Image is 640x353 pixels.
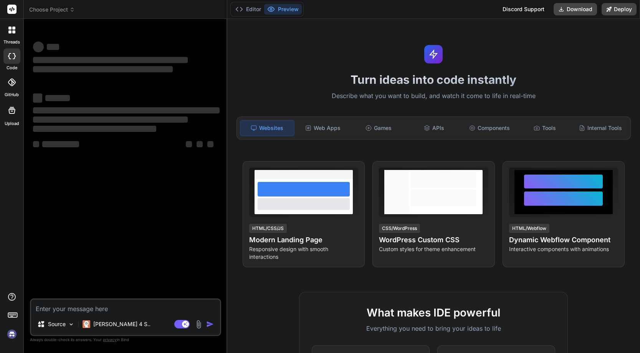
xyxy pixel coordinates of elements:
[83,320,90,328] img: Claude 4 Sonnet
[206,320,214,328] img: icon
[574,120,627,136] div: Internal Tools
[352,120,405,136] div: Games
[5,92,19,98] label: GitHub
[33,57,188,63] span: ‌
[197,141,203,147] span: ‌
[602,3,637,15] button: Deploy
[207,141,213,147] span: ‌
[379,235,488,245] h4: WordPress Custom CSS
[312,324,555,333] p: Everything you need to bring your ideas to life
[103,337,117,342] span: privacy
[240,120,294,136] div: Websites
[186,141,192,147] span: ‌
[312,305,555,321] h2: What makes IDE powerful
[518,120,572,136] div: Tools
[264,4,302,15] button: Preview
[3,39,20,45] label: threads
[232,73,635,87] h1: Turn ideas into code instantly
[194,320,203,329] img: attachment
[29,6,75,13] span: Choose Project
[509,235,618,245] h4: Dynamic Webflow Component
[232,91,635,101] p: Describe what you want to build, and watch it come to life in real-time
[463,120,516,136] div: Components
[554,3,597,15] button: Download
[33,42,44,52] span: ‌
[33,126,156,132] span: ‌
[45,95,70,101] span: ‌
[33,66,173,72] span: ‌
[47,44,59,50] span: ‌
[7,65,17,71] label: code
[509,245,618,253] p: Interactive components with animations
[498,3,549,15] div: Discord Support
[33,93,42,103] span: ‌
[33,141,39,147] span: ‌
[33,117,188,123] span: ‌
[30,336,221,343] p: Always double-check its answers. Your in Bind
[509,224,549,233] div: HTML/Webflow
[5,328,18,341] img: signin
[379,224,420,233] div: CSS/WordPress
[33,107,220,113] span: ‌
[249,235,358,245] h4: Modern Landing Page
[42,141,79,147] span: ‌
[5,120,19,127] label: Upload
[407,120,461,136] div: APIs
[48,320,66,328] p: Source
[379,245,488,253] p: Custom styles for theme enhancement
[232,4,264,15] button: Editor
[249,245,358,261] p: Responsive design with smooth interactions
[296,120,350,136] div: Web Apps
[249,224,287,233] div: HTML/CSS/JS
[93,320,150,328] p: [PERSON_NAME] 4 S..
[68,321,74,328] img: Pick Models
